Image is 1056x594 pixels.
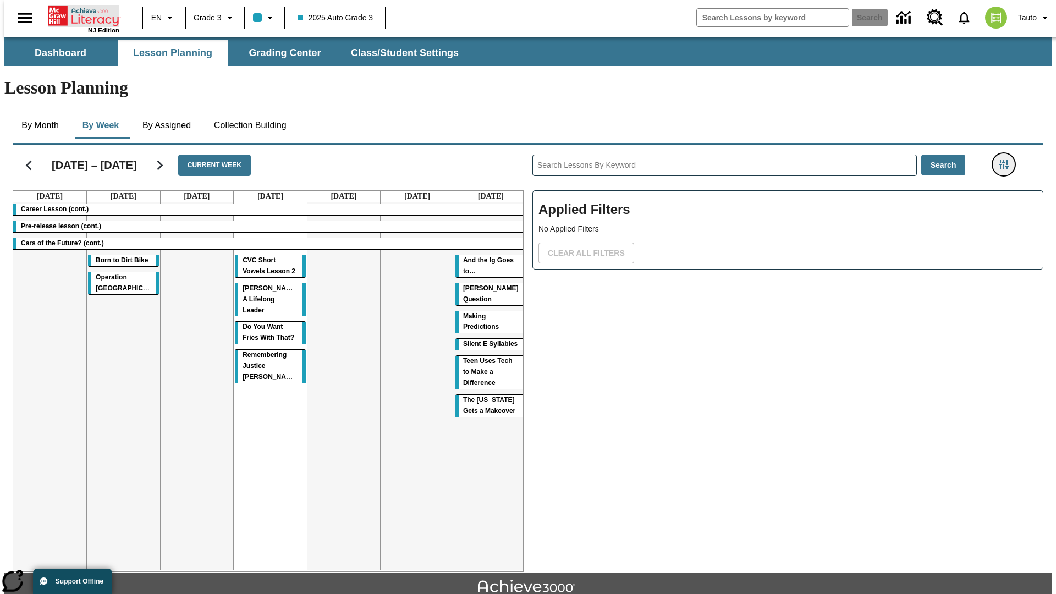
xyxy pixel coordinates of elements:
h1: Lesson Planning [4,78,1052,98]
img: avatar image [985,7,1007,29]
input: search field [697,9,849,26]
span: Support Offline [56,577,103,585]
div: Do You Want Fries With That? [235,322,306,344]
a: Resource Center, Will open in new tab [920,3,950,32]
button: Grading Center [230,40,340,66]
button: By Week [73,112,128,139]
a: Home [48,5,119,27]
a: September 16, 2025 [108,191,139,202]
a: September 17, 2025 [182,191,212,202]
button: Lesson Planning [118,40,228,66]
span: Dashboard [35,47,86,59]
span: Remembering Justice O'Connor [243,351,298,381]
button: Language: EN, Select a language [146,8,182,28]
a: September 15, 2025 [35,191,65,202]
div: SubNavbar [4,37,1052,66]
h2: Applied Filters [538,196,1037,223]
div: Pre-release lesson (cont.) [13,221,527,232]
div: Born to Dirt Bike [88,255,159,266]
span: Grade 3 [194,12,222,24]
div: CVC Short Vowels Lesson 2 [235,255,306,277]
div: SubNavbar [4,40,469,66]
a: September 19, 2025 [328,191,359,202]
button: Support Offline [33,569,112,594]
span: CVC Short Vowels Lesson 2 [243,256,295,275]
span: 2025 Auto Grade 3 [298,12,373,24]
div: Silent E Syllables [455,339,526,350]
button: Search [921,155,966,176]
div: Making Predictions [455,311,526,333]
h2: [DATE] – [DATE] [52,158,137,172]
div: Teen Uses Tech to Make a Difference [455,356,526,389]
span: Pre-release lesson (cont.) [21,222,101,230]
button: Previous [15,151,43,179]
button: Open side menu [9,2,41,34]
div: Operation London Bridge [88,272,159,294]
div: Joplin's Question [455,283,526,305]
div: Applied Filters [532,190,1043,269]
span: Born to Dirt Bike [96,256,148,264]
span: Lesson Planning [133,47,212,59]
a: Notifications [950,3,978,32]
span: And the Ig Goes to… [463,256,514,275]
input: Search Lessons By Keyword [533,155,916,175]
span: Career Lesson (cont.) [21,205,89,213]
span: Operation London Bridge [96,273,166,292]
div: Remembering Justice O'Connor [235,350,306,383]
button: Collection Building [205,112,295,139]
span: Tauto [1018,12,1037,24]
div: Cars of the Future? (cont.) [13,238,527,249]
button: Grade: Grade 3, Select a grade [189,8,241,28]
div: Home [48,4,119,34]
div: Dianne Feinstein: A Lifelong Leader [235,283,306,316]
button: Class/Student Settings [342,40,468,66]
span: Silent E Syllables [463,340,518,348]
button: Filters Side menu [993,153,1015,175]
button: By Month [13,112,68,139]
span: NJ Edition [88,27,119,34]
span: Making Predictions [463,312,499,331]
span: Teen Uses Tech to Make a Difference [463,357,513,387]
button: Next [146,151,174,179]
a: September 18, 2025 [255,191,285,202]
div: Career Lesson (cont.) [13,204,527,215]
button: By Assigned [134,112,200,139]
a: Data Center [890,3,920,33]
span: Grading Center [249,47,321,59]
span: Class/Student Settings [351,47,459,59]
div: And the Ig Goes to… [455,255,526,277]
span: The Missouri Gets a Makeover [463,396,515,415]
span: Do You Want Fries With That? [243,323,294,342]
span: Cars of the Future? (cont.) [21,239,104,247]
button: Class color is light blue. Change class color [249,8,281,28]
button: Select a new avatar [978,3,1014,32]
div: Calendar [4,140,524,572]
button: Current Week [178,155,251,176]
button: Profile/Settings [1014,8,1056,28]
a: September 21, 2025 [476,191,506,202]
span: Dianne Feinstein: A Lifelong Leader [243,284,300,314]
div: Search [524,140,1043,572]
div: The Missouri Gets a Makeover [455,395,526,417]
button: Dashboard [5,40,116,66]
span: Joplin's Question [463,284,519,303]
p: No Applied Filters [538,223,1037,235]
span: EN [151,12,162,24]
a: September 20, 2025 [402,191,432,202]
